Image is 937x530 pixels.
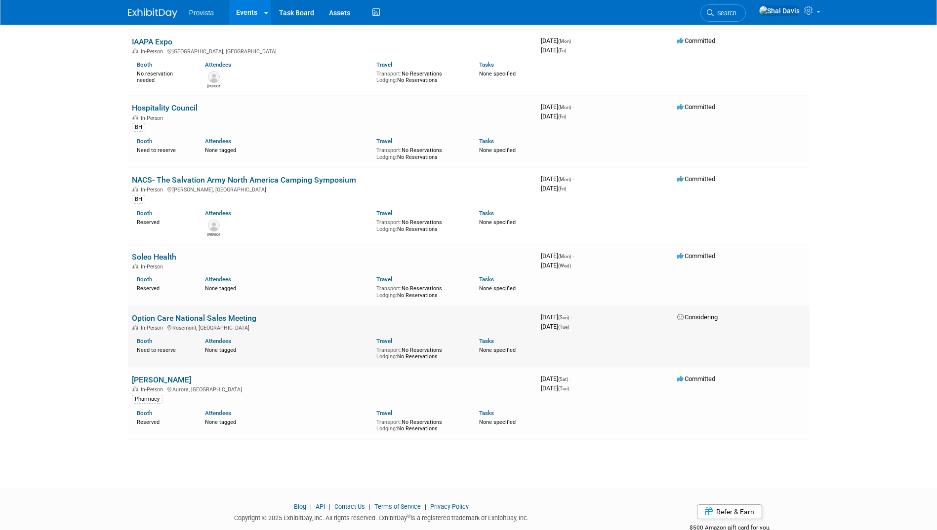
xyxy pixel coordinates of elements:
[376,210,392,217] a: Travel
[137,283,191,292] div: Reserved
[376,154,397,160] span: Lodging:
[697,504,762,519] a: Refer & Earn
[572,252,574,260] span: -
[376,145,464,160] div: No Reservations No Reservations
[407,513,410,519] sup: ®
[376,147,402,153] span: Transport:
[137,69,191,84] div: No reservation needed
[205,417,369,426] div: None tagged
[367,503,373,510] span: |
[294,503,306,510] a: Blog
[376,353,397,360] span: Lodging:
[132,375,191,384] a: [PERSON_NAME]
[479,419,516,425] span: None specified
[541,323,569,330] span: [DATE]
[759,5,800,16] img: Shai Davis
[132,325,138,330] img: In-Person Event
[128,8,177,18] img: ExhibitDay
[132,264,138,268] img: In-Person Event
[677,313,718,321] span: Considering
[541,113,566,120] span: [DATE]
[137,145,191,154] div: Need to reserve
[541,185,566,192] span: [DATE]
[479,61,494,68] a: Tasks
[208,220,220,231] img: Dean Dennerline
[541,46,566,54] span: [DATE]
[479,338,494,344] a: Tasks
[141,264,166,270] span: In-Person
[376,219,402,226] span: Transport:
[374,503,421,510] a: Terms of Service
[141,386,166,393] span: In-Person
[205,61,231,68] a: Attendees
[479,285,516,292] span: None specified
[479,219,516,226] span: None specified
[205,345,369,354] div: None tagged
[558,114,566,119] span: (Fri)
[479,276,494,283] a: Tasks
[677,175,715,183] span: Committed
[376,417,464,432] div: No Reservations No Reservations
[558,377,568,382] span: (Sat)
[376,61,392,68] a: Travel
[137,138,152,145] a: Booth
[376,292,397,299] span: Lodging:
[570,375,571,382] span: -
[132,115,138,120] img: In-Person Event
[376,347,402,353] span: Transport:
[132,47,533,55] div: [GEOGRAPHIC_DATA], [GEOGRAPHIC_DATA]
[376,425,397,432] span: Lodging:
[132,175,356,185] a: NACS- The Salvation Army North America Camping Symposium
[430,503,469,510] a: Privacy Policy
[376,338,392,344] a: Travel
[479,138,494,145] a: Tasks
[376,276,392,283] a: Travel
[376,226,397,232] span: Lodging:
[132,386,138,391] img: In-Person Event
[141,187,166,193] span: In-Person
[572,175,574,183] span: -
[137,61,152,68] a: Booth
[558,263,571,268] span: (Wed)
[137,410,152,416] a: Booth
[479,147,516,153] span: None specified
[479,210,494,217] a: Tasks
[132,48,138,53] img: In-Person Event
[208,71,220,83] img: Dean Dennerline
[141,325,166,331] span: In-Person
[376,419,402,425] span: Transport:
[132,123,145,132] div: BH
[137,210,152,217] a: Booth
[572,37,574,44] span: -
[558,105,571,110] span: (Mon)
[558,177,571,182] span: (Mon)
[570,313,572,321] span: -
[541,252,574,260] span: [DATE]
[714,9,736,17] span: Search
[132,313,256,323] a: Option Care National Sales Meeting
[376,138,392,145] a: Travel
[700,4,746,22] a: Search
[132,103,198,113] a: Hospitality Council
[558,324,569,330] span: (Tue)
[541,313,572,321] span: [DATE]
[376,283,464,299] div: No Reservations No Reservations
[132,323,533,331] div: Rosemont, [GEOGRAPHIC_DATA]
[541,384,569,392] span: [DATE]
[541,262,571,269] span: [DATE]
[205,210,231,217] a: Attendees
[132,385,533,393] div: Aurora, [GEOGRAPHIC_DATA]
[558,386,569,391] span: (Tue)
[558,48,566,53] span: (Fri)
[132,37,172,46] a: IAAPA Expo
[137,417,191,426] div: Reserved
[479,71,516,77] span: None specified
[376,410,392,416] a: Travel
[558,38,571,44] span: (Mon)
[479,347,516,353] span: None specified
[334,503,365,510] a: Contact Us
[132,252,176,262] a: Soleo Health
[316,503,325,510] a: API
[137,276,152,283] a: Booth
[326,503,333,510] span: |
